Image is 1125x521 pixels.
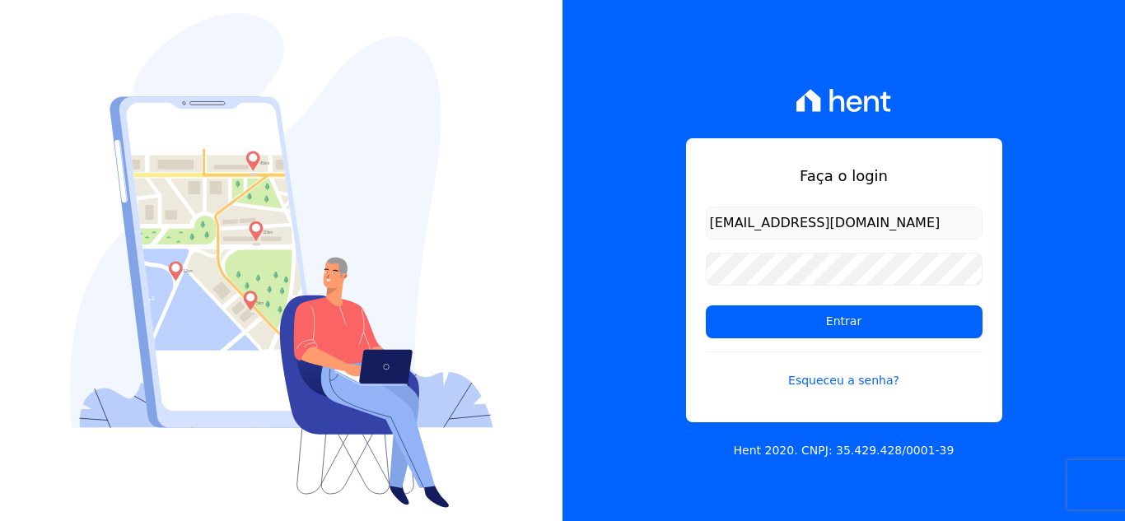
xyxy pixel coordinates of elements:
p: Hent 2020. CNPJ: 35.429.428/0001-39 [734,442,955,459]
h1: Faça o login [706,165,983,187]
a: Esqueceu a senha? [706,351,983,389]
input: Entrar [706,305,983,338]
input: Email [706,207,983,240]
img: Login [70,13,493,508]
